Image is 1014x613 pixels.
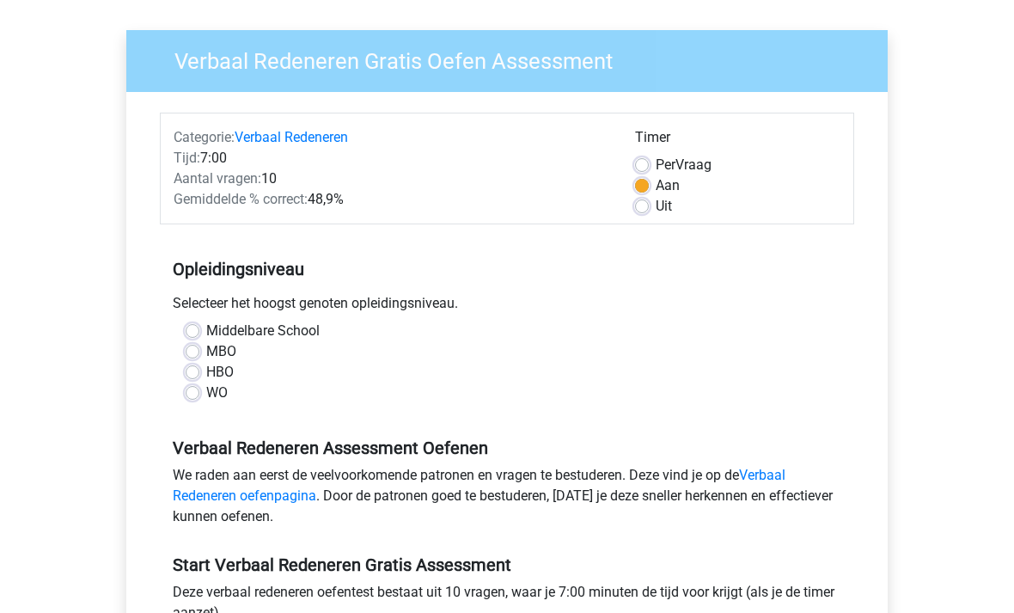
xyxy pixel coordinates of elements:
div: Selecteer het hoogst genoten opleidingsniveau. [160,293,854,321]
div: 10 [161,169,622,189]
h5: Verbaal Redeneren Assessment Oefenen [173,438,841,458]
div: We raden aan eerst de veelvoorkomende patronen en vragen te bestuderen. Deze vind je op de . Door... [160,465,854,534]
div: 7:00 [161,148,622,169]
span: Gemiddelde % correct: [174,191,308,207]
span: Tijd: [174,150,200,166]
h5: Opleidingsniveau [173,252,841,286]
label: Uit [656,196,672,217]
label: WO [206,383,228,403]
h5: Start Verbaal Redeneren Gratis Assessment [173,555,841,575]
label: Vraag [656,155,712,175]
label: HBO [206,362,234,383]
div: Timer [635,127,840,155]
a: Verbaal Redeneren [235,129,348,145]
label: MBO [206,341,236,362]
span: Categorie: [174,129,235,145]
span: Aantal vragen: [174,170,261,187]
label: Aan [656,175,680,196]
div: 48,9% [161,189,622,210]
label: Middelbare School [206,321,320,341]
span: Per [656,156,675,173]
h3: Verbaal Redeneren Gratis Oefen Assessment [154,41,875,75]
